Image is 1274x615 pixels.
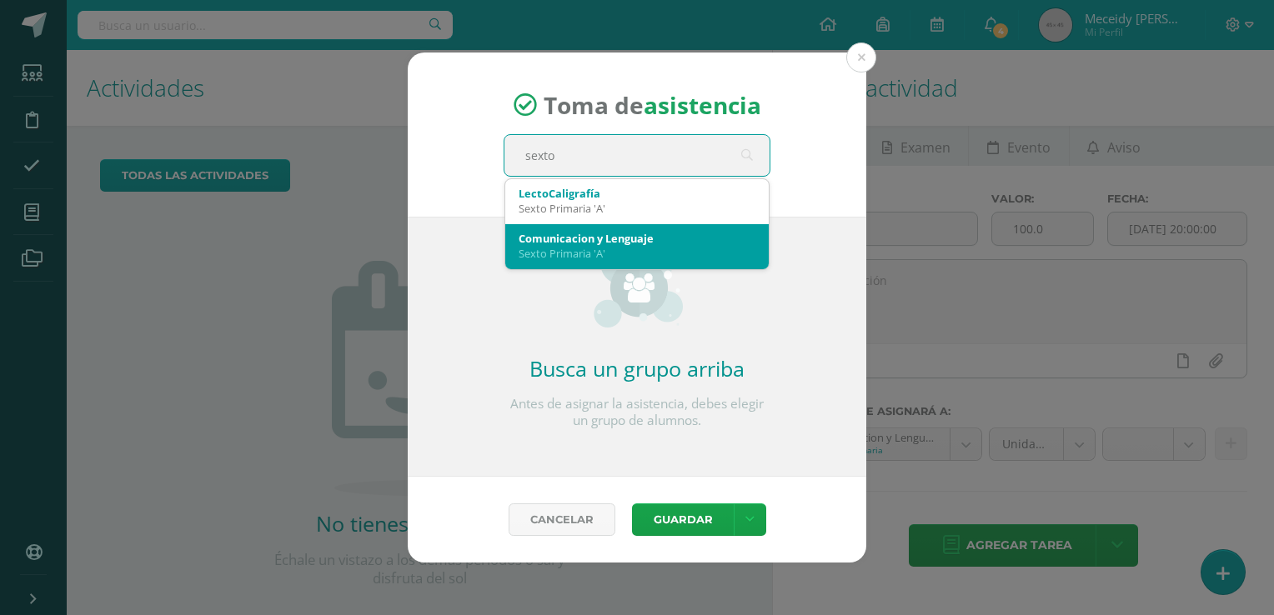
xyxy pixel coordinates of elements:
input: Busca un grado o sección aquí... [504,135,770,176]
p: Antes de asignar la asistencia, debes elegir un grupo de alumnos. [504,396,770,429]
h2: Busca un grupo arriba [504,354,770,382]
div: Sexto Primaria 'A' [519,201,755,216]
button: Guardar [632,503,734,536]
button: Close (Esc) [846,42,876,72]
a: Cancelar [509,503,615,536]
img: groups_small.png [592,244,683,327]
div: LectoCaligrafía [519,186,755,201]
div: Comunicacion y Lenguaje [519,231,755,246]
div: Sexto Primaria 'A' [519,246,755,261]
strong: asistencia [644,89,761,121]
span: Toma de [544,89,761,121]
